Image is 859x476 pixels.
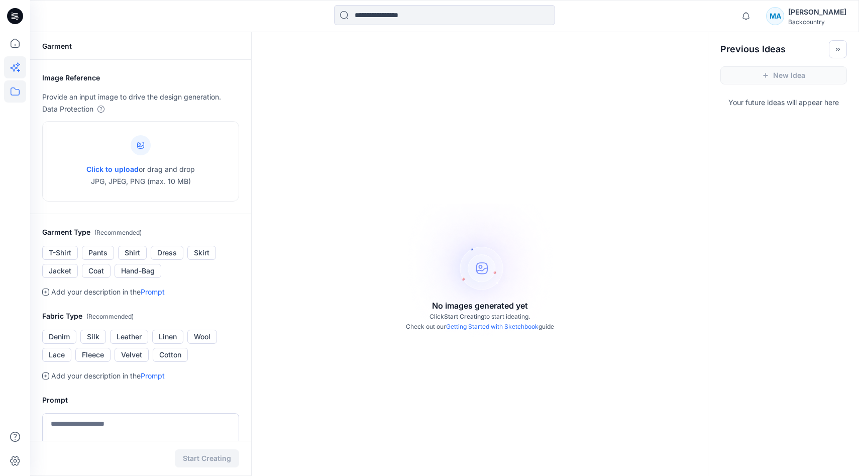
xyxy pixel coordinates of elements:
[80,330,106,344] button: Silk
[788,18,846,26] div: Backcountry
[51,370,165,382] p: Add your description in the
[86,165,139,173] span: Click to upload
[708,92,859,109] p: Your future ideas will appear here
[141,288,165,296] a: Prompt
[94,229,142,236] span: ( Recommended )
[42,246,78,260] button: T-Shirt
[432,300,528,312] p: No images generated yet
[42,264,78,278] button: Jacket
[444,313,484,320] span: Start Creating
[187,330,217,344] button: Wool
[118,246,147,260] button: Shirt
[42,103,93,115] p: Data Protection
[720,43,786,55] h2: Previous Ideas
[86,163,195,187] p: or drag and drop JPG, JPEG, PNG (max. 10 MB)
[766,7,784,25] div: MA
[42,310,239,323] h2: Fabric Type
[788,6,846,18] div: [PERSON_NAME]
[86,313,134,320] span: ( Recommended )
[82,264,111,278] button: Coat
[42,330,76,344] button: Denim
[42,394,239,406] h2: Prompt
[75,348,111,362] button: Fleece
[42,226,239,239] h2: Garment Type
[406,312,554,332] p: Click to start ideating. Check out our guide
[42,348,71,362] button: Lace
[42,91,239,103] p: Provide an input image to drive the design generation.
[152,330,183,344] button: Linen
[187,246,216,260] button: Skirt
[151,246,183,260] button: Dress
[42,72,239,84] h2: Image Reference
[51,286,165,298] p: Add your description in the
[115,348,149,362] button: Velvet
[82,246,114,260] button: Pants
[110,330,148,344] button: Leather
[446,323,539,330] a: Getting Started with Sketchbook
[141,371,165,380] a: Prompt
[153,348,188,362] button: Cotton
[115,264,161,278] button: Hand-Bag
[829,40,847,58] button: Toggle idea bar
